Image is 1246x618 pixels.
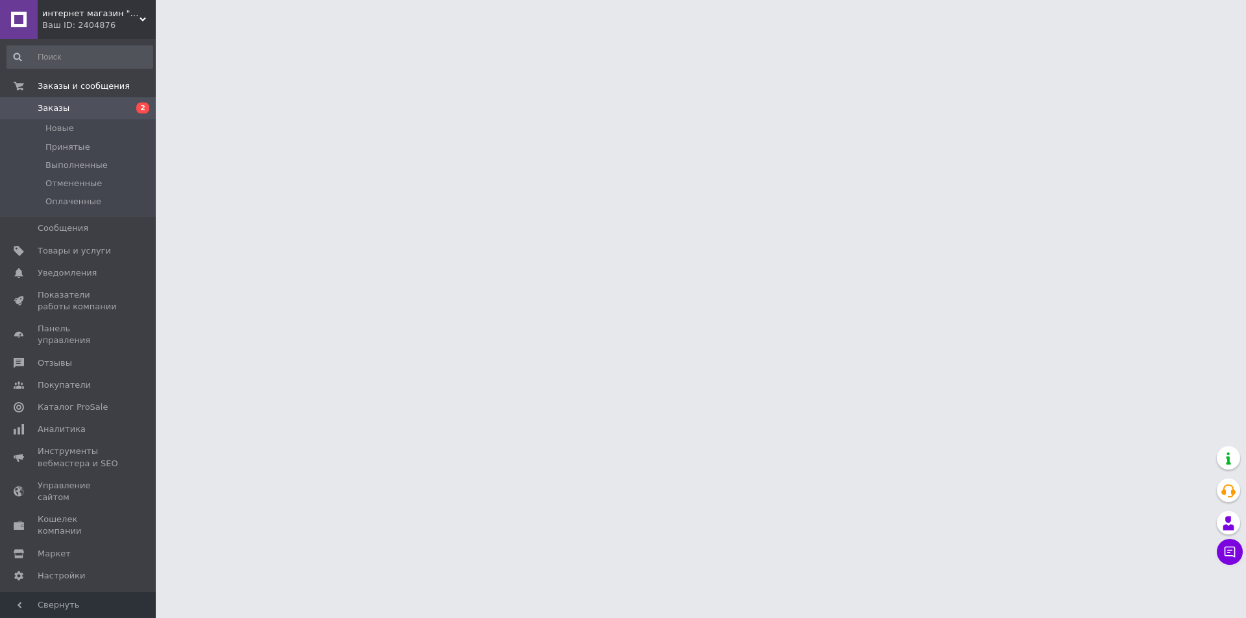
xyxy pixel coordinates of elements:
span: Кошелек компании [38,514,120,537]
span: Показатели работы компании [38,289,120,313]
span: Панель управления [38,323,120,346]
span: Отзывы [38,357,72,369]
span: Инструменты вебмастера и SEO [38,446,120,469]
span: Заказы и сообщения [38,80,130,92]
span: Выполненные [45,160,108,171]
button: Чат с покупателем [1217,539,1243,565]
span: Настройки [38,570,85,582]
span: Оплаченные [45,196,101,208]
span: Маркет [38,548,71,560]
span: интернет магазин "Avtorazborka24" [42,8,140,19]
span: Товары и услуги [38,245,111,257]
span: Управление сайтом [38,480,120,503]
span: Заказы [38,102,69,114]
span: Сообщения [38,222,88,234]
span: Новые [45,123,74,134]
input: Поиск [6,45,153,69]
span: 2 [136,102,149,113]
span: Уведомления [38,267,97,279]
span: Каталог ProSale [38,401,108,413]
div: Ваш ID: 2404876 [42,19,156,31]
span: Покупатели [38,379,91,391]
span: Аналитика [38,423,86,435]
span: Отмененные [45,178,102,189]
span: Принятые [45,141,90,153]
